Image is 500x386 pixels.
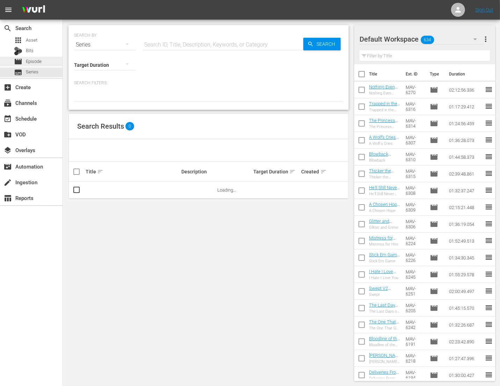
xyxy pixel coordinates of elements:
td: MAV-6226 [403,249,427,266]
span: Automation [3,163,12,171]
button: more_vert [481,31,490,48]
span: Asset [26,37,37,44]
span: Episode [430,203,438,212]
div: Nothing Even Matters [369,91,400,95]
a: Thicker the [PERSON_NAME] the Sweeter the Juice 2 (Thicker the [PERSON_NAME] the Sweeter the Juic... [369,168,399,221]
th: Title [369,64,401,84]
td: MAV-6245 [403,266,427,283]
a: A Wolf's Cries (A Wolf's Cries #Roku (VARIANT)) [369,135,399,156]
div: Blowback [369,158,400,163]
span: 0 [125,122,134,130]
div: Deliveries From [PERSON_NAME] [369,376,400,381]
td: 01:32:26.687 [446,316,485,333]
span: reorder [485,152,493,161]
p: Search Filters: [74,80,343,86]
div: [PERSON_NAME] and Magic [369,359,400,364]
div: Created [302,167,324,176]
span: Episode [430,270,438,279]
span: Episode [430,337,438,346]
a: Blowback (Blowback #Roku (VARIANT)) [369,151,391,172]
div: The Last Days of an Escort [369,309,400,314]
span: Channels [3,99,12,107]
td: MAV-6218 [403,350,427,367]
span: reorder [485,220,493,228]
span: Series [14,68,22,77]
span: reorder [485,371,493,379]
span: Create [3,83,12,92]
td: 01:32:37.247 [446,182,485,199]
td: MAV-6251 [403,283,427,300]
td: MAV-6242 [403,316,427,333]
div: Title [86,167,180,176]
div: A Wolf's Cries [369,141,400,146]
span: Episode [430,304,438,312]
td: 01:17:29.412 [446,98,485,115]
span: reorder [485,136,493,144]
td: 02:39:48.861 [446,165,485,182]
div: Description [182,169,252,174]
a: Stick Em Game TV-14 V2 (Stick Em Game TV-14 V2 #Roku (VARIANT)) [369,252,400,278]
span: reorder [485,337,493,345]
a: Swept V2 (Swept V2 #Roku) [369,286,391,301]
span: reorder [485,119,493,127]
span: VOD [3,130,12,139]
td: MAV-6306 [403,216,427,233]
span: Episode [26,58,42,65]
a: He'll Still Never Let Go (He'll Still Never Let Go #Roku (VARIANT)) [369,185,400,211]
span: Episode [430,136,438,144]
td: 01:36:28.073 [446,132,485,149]
span: Reports [3,194,12,202]
td: MAV-6224 [403,233,427,249]
td: 01:55:29.578 [446,266,485,283]
span: reorder [485,186,493,194]
button: Search [303,38,341,50]
a: Glitter and Grime (Glitter and Grime #Roku (VARIANT)) [369,219,396,245]
div: A Chosen Hope [369,208,400,213]
td: MAV-6205 [403,300,427,316]
span: reorder [485,102,493,110]
span: sort [289,169,296,175]
span: Episode [430,186,438,195]
span: reorder [485,287,493,295]
span: reorder [485,320,493,329]
a: The Princess Killers (The Princess Killers #Roku (VARIANT)) [369,118,400,144]
span: menu [4,6,13,14]
a: The Last Days of an Escort TV-14 V2 (The Last Days of an Escort TV-14 #Roku (VARIANT)) [369,302,400,339]
td: MAV-6315 [403,165,427,182]
td: 01:44:58.373 [446,149,485,165]
div: Bloodline of the Jewel [369,343,400,347]
th: Ext. ID [401,64,426,84]
div: Series [74,35,136,55]
div: Stick Em Game [369,259,400,263]
div: Trapped in the Game: Fool Me Once [369,108,400,112]
td: MAV-6309 [403,199,427,216]
div: Bits [14,47,22,55]
div: He'll Still Never Let Go [369,192,400,196]
td: MAV-6194 [403,367,427,384]
div: I Hate I Love You [369,276,400,280]
td: 01:36:19.054 [446,216,485,233]
span: Episode [430,321,438,329]
span: Episode [430,237,438,245]
span: 634 [421,33,434,47]
div: Mistress for Hire [369,242,400,246]
td: 01:24:56.459 [446,115,485,132]
span: more_vert [481,35,490,43]
div: Target Duration [253,167,299,176]
span: Bits [26,47,34,54]
span: reorder [485,270,493,278]
a: A Chosen Hope (A Chosen Hope #Roku (VARIANT)) [369,202,400,223]
td: MAV-6316 [403,98,427,115]
span: Overlays [3,146,12,155]
span: Episode [430,220,438,228]
span: Episode [14,57,22,66]
span: Episode [430,170,438,178]
a: Trapped in the Game: Fool Me Once (Trapped in the Game: Fool Me Once #Roku (VARIANT)) [369,101,400,138]
span: Search [314,38,341,50]
span: Schedule [3,115,12,123]
td: 01:30:00.427 [446,367,485,384]
td: 02:15:21.448 [446,199,485,216]
span: Episode [430,371,438,379]
img: ans4CAIJ8jUAAAAAAAAAAAAAAAAAAAAAAAAgQb4GAAAAAAAAAAAAAAAAAAAAAAAAJMjXAAAAAAAAAAAAAAAAAAAAAAAAgAT5G... [17,2,50,18]
td: MAV-6307 [403,132,427,149]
